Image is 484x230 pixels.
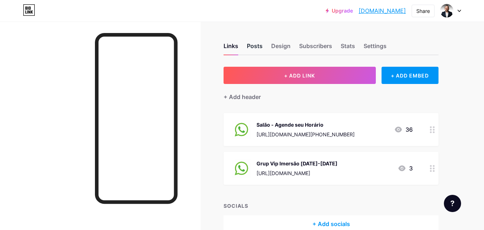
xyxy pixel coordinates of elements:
[224,93,261,101] div: + Add header
[247,42,263,55] div: Posts
[326,8,353,14] a: Upgrade
[224,42,238,55] div: Links
[257,160,337,167] div: Grup Vip Imersão [DATE]-[DATE]
[257,169,337,177] div: [URL][DOMAIN_NAME]
[382,67,439,84] div: + ADD EMBED
[341,42,355,55] div: Stats
[398,164,413,173] div: 3
[232,120,251,139] img: Salão - Agende seu Horário
[224,67,376,84] button: + ADD LINK
[284,72,315,79] span: + ADD LINK
[232,159,251,178] img: Grup Vip Imersão 15-16 Setembro
[271,42,291,55] div: Design
[257,131,355,138] div: [URL][DOMAIN_NAME][PHONE_NUMBER]
[440,4,454,18] img: Marcos Di Castro
[394,125,413,134] div: 36
[359,6,406,15] a: [DOMAIN_NAME]
[364,42,387,55] div: Settings
[299,42,332,55] div: Subscribers
[257,121,355,128] div: Salão - Agende seu Horário
[224,202,439,210] div: SOCIALS
[416,7,430,15] div: Share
